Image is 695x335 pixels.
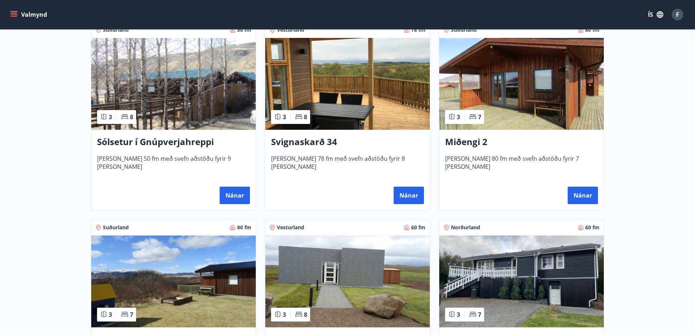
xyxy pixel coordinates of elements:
[451,26,477,34] span: Suðurland
[130,113,133,121] span: 8
[277,224,304,231] span: Vesturland
[439,38,604,130] img: Paella dish
[304,113,307,121] span: 8
[91,38,256,130] img: Paella dish
[451,224,480,231] span: Norðurland
[109,311,112,319] span: 3
[411,224,425,231] span: 60 fm
[669,6,686,23] button: F
[9,8,50,21] button: menu
[283,311,286,319] span: 3
[97,155,250,179] span: [PERSON_NAME] 50 fm með svefn aðstöðu fyrir 9 [PERSON_NAME]
[109,113,112,121] span: 3
[97,136,250,149] h3: Sólsetur í Gnúpverjahreppi
[283,113,286,121] span: 3
[568,187,598,204] button: Nánar
[394,187,424,204] button: Nánar
[439,235,604,327] img: Paella dish
[478,311,481,319] span: 7
[445,155,598,179] span: [PERSON_NAME] 80 fm með svefn aðstöðu fyrir 7 [PERSON_NAME]
[265,235,430,327] img: Paella dish
[91,235,256,327] img: Paella dish
[103,224,129,231] span: Suðurland
[411,26,425,34] span: 78 fm
[271,136,424,149] h3: Svignaskarð 34
[478,113,481,121] span: 7
[644,8,667,21] button: ÍS
[676,11,679,19] span: F
[271,155,424,179] span: [PERSON_NAME] 78 fm með svefn aðstöðu fyrir 8 [PERSON_NAME]
[445,136,598,149] h3: Miðengi 2
[130,311,133,319] span: 7
[103,26,129,34] span: Suðurland
[277,26,304,34] span: Vesturland
[304,311,307,319] span: 8
[457,113,460,121] span: 3
[237,224,251,231] span: 80 fm
[585,26,599,34] span: 80 fm
[265,38,430,130] img: Paella dish
[457,311,460,319] span: 3
[220,187,250,204] button: Nánar
[237,26,251,34] span: 50 fm
[585,224,599,231] span: 60 fm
